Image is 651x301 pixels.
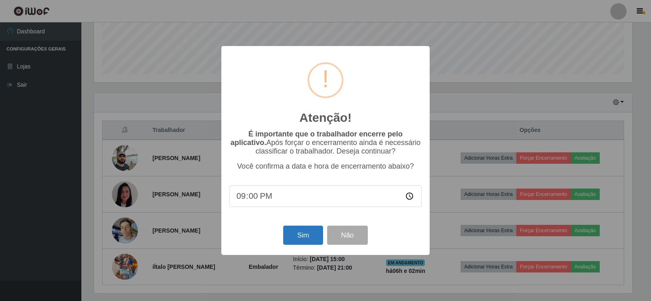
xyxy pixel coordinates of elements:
p: Após forçar o encerramento ainda é necessário classificar o trabalhador. Deseja continuar? [229,130,422,156]
h2: Atenção! [299,110,352,125]
b: É importante que o trabalhador encerre pelo aplicativo. [230,130,402,147]
button: Sim [283,226,323,245]
p: Você confirma a data e hora de encerramento abaixo? [229,162,422,171]
button: Não [327,226,367,245]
